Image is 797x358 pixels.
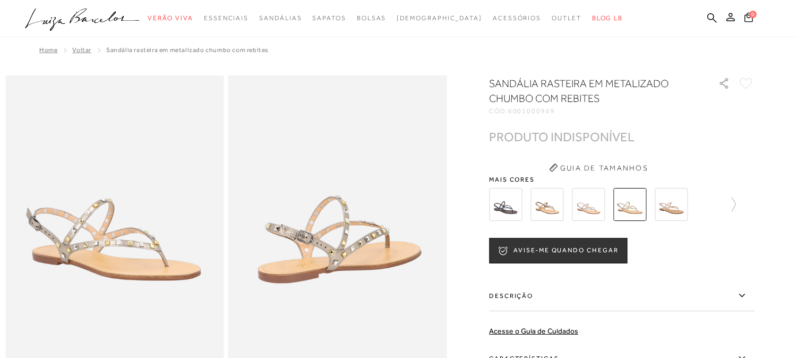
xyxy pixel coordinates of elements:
h1: SANDÁLIA RASTEIRA EM METALIZADO CHUMBO COM REBITES [489,76,688,106]
a: categoryNavScreenReaderText [493,8,541,28]
button: 0 [741,12,756,26]
a: Home [39,46,57,54]
a: noSubCategoriesText [397,8,482,28]
a: Voltar [72,46,91,54]
span: Verão Viva [148,14,193,22]
span: Sapatos [312,14,346,22]
span: 0 [749,11,757,18]
span: 6001000969 [508,107,555,115]
span: Acessórios [493,14,541,22]
img: SANDÁLIA RASTEIRA EM METALIZADO CHUMBO COM REBITES [572,188,605,221]
a: categoryNavScreenReaderText [357,8,387,28]
span: BLOG LB [592,14,623,22]
a: categoryNavScreenReaderText [148,8,193,28]
span: Mais cores [489,176,755,183]
span: Outlet [552,14,581,22]
img: SANDÁLIA RASTEIRA EM METALIZADO CHUMBO COM REBITES [613,188,646,221]
img: SANDÁLIA RASTEIRA EM METALIZADO AZUL MARINHO COM REBITES [489,188,522,221]
a: categoryNavScreenReaderText [259,8,302,28]
a: Acesse o Guia de Cuidados [489,327,578,335]
span: Sandálias [259,14,302,22]
span: SANDÁLIA RASTEIRA EM METALIZADO CHUMBO COM REBITES [106,46,269,54]
button: AVISE-ME QUANDO CHEGAR [489,238,627,263]
img: SANDÁLIA RASTEIRA EM METALIZADO BRONZE COM REBITES [530,188,563,221]
div: CÓD: [489,108,701,114]
img: SANDÁLIA RASTEIRA EM METALIZADO DOURADO COM REBITES [655,188,688,221]
span: [DEMOGRAPHIC_DATA] [397,14,482,22]
a: BLOG LB [592,8,623,28]
a: categoryNavScreenReaderText [552,8,581,28]
a: categoryNavScreenReaderText [204,8,248,28]
span: Bolsas [357,14,387,22]
label: Descrição [489,280,755,311]
button: Guia de Tamanhos [545,159,652,176]
a: categoryNavScreenReaderText [312,8,346,28]
span: Essenciais [204,14,248,22]
div: PRODUTO INDISPONÍVEL [489,131,635,142]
